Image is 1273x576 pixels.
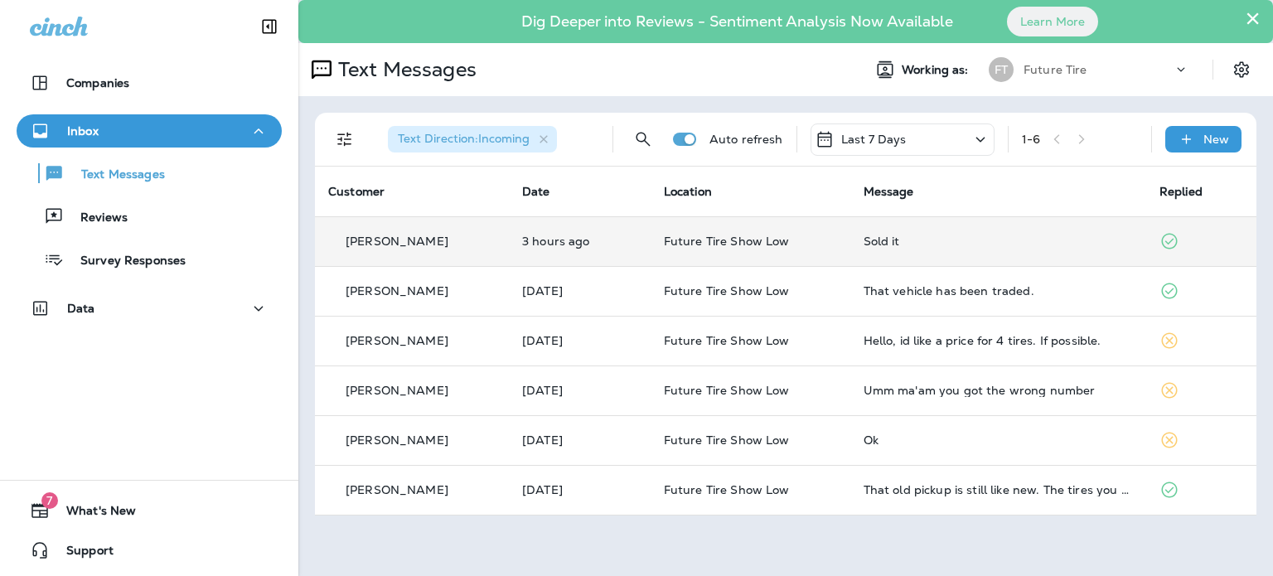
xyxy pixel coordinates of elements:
[346,284,448,298] p: [PERSON_NAME]
[17,66,282,99] button: Companies
[864,433,1133,447] div: Ok
[864,334,1133,347] div: Hello, id like a price for 4 tires. If possible.
[17,292,282,325] button: Data
[1203,133,1229,146] p: New
[522,483,637,496] p: Oct 1, 2025 11:54 AM
[522,334,637,347] p: Oct 3, 2025 02:16 PM
[664,482,790,497] span: Future Tire Show Low
[67,124,99,138] p: Inbox
[346,384,448,397] p: [PERSON_NAME]
[67,302,95,315] p: Data
[388,126,557,152] div: Text Direction:Incoming
[17,156,282,191] button: Text Messages
[664,234,790,249] span: Future Tire Show Low
[1007,7,1098,36] button: Learn More
[841,133,907,146] p: Last 7 Days
[1022,133,1040,146] div: 1 - 6
[328,123,361,156] button: Filters
[664,433,790,448] span: Future Tire Show Low
[522,433,637,447] p: Oct 1, 2025 01:05 PM
[41,492,58,509] span: 7
[346,235,448,248] p: [PERSON_NAME]
[473,19,1001,24] p: Dig Deeper into Reviews - Sentiment Analysis Now Available
[864,284,1133,298] div: That vehicle has been traded.
[864,235,1133,248] div: Sold it
[66,76,129,90] p: Companies
[864,384,1133,397] div: Umm ma'am you got the wrong number
[864,483,1133,496] div: That old pickup is still like new. The tires you put on are working great and if anything goes aw...
[328,184,385,199] span: Customer
[522,235,637,248] p: Oct 8, 2025 08:14 AM
[989,57,1014,82] div: FT
[664,383,790,398] span: Future Tire Show Low
[64,211,128,226] p: Reviews
[332,57,477,82] p: Text Messages
[50,544,114,564] span: Support
[709,133,783,146] p: Auto refresh
[50,504,136,524] span: What's New
[522,284,637,298] p: Oct 4, 2025 11:50 AM
[627,123,660,156] button: Search Messages
[17,494,282,527] button: 7What's New
[522,184,550,199] span: Date
[1159,184,1203,199] span: Replied
[65,167,165,183] p: Text Messages
[398,131,530,146] span: Text Direction : Incoming
[522,384,637,397] p: Oct 3, 2025 08:51 AM
[17,242,282,277] button: Survey Responses
[346,483,448,496] p: [PERSON_NAME]
[902,63,972,77] span: Working as:
[1245,5,1261,31] button: Close
[246,10,293,43] button: Collapse Sidebar
[664,184,712,199] span: Location
[346,334,448,347] p: [PERSON_NAME]
[17,114,282,148] button: Inbox
[864,184,914,199] span: Message
[17,199,282,234] button: Reviews
[664,283,790,298] span: Future Tire Show Low
[1227,55,1256,85] button: Settings
[64,254,186,269] p: Survey Responses
[346,433,448,447] p: [PERSON_NAME]
[1024,63,1087,76] p: Future Tire
[664,333,790,348] span: Future Tire Show Low
[17,534,282,567] button: Support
